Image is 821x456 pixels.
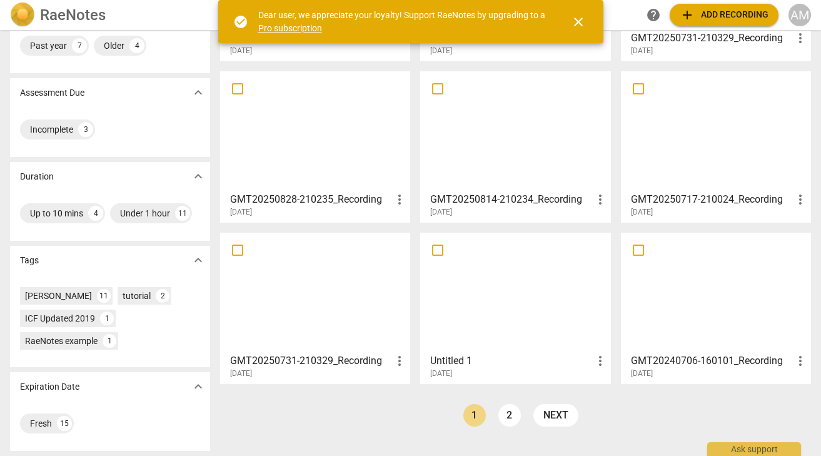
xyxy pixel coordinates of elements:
[463,404,486,427] a: Page 1 is your current page
[30,207,83,220] div: Up to 10 mins
[104,39,124,52] div: Older
[30,417,52,430] div: Fresh
[646,8,661,23] span: help
[631,192,793,207] h3: GMT20250717-210024_Recording
[120,207,170,220] div: Under 1 hour
[631,353,793,368] h3: GMT20240706-160101_Recording
[230,192,392,207] h3: GMT20250828-210235_Recording
[430,207,452,218] span: [DATE]
[788,4,811,26] button: AM
[97,289,111,303] div: 11
[191,379,206,394] span: expand_more
[233,14,248,29] span: check_circle
[30,123,73,136] div: Incomplete
[100,312,114,325] div: 1
[680,8,768,23] span: Add recording
[57,416,72,431] div: 15
[707,442,801,456] div: Ask support
[430,368,452,379] span: [DATE]
[793,192,808,207] span: more_vert
[20,86,84,99] p: Assessment Due
[20,380,79,393] p: Expiration Date
[533,404,578,427] a: next
[631,368,653,379] span: [DATE]
[189,377,208,396] button: Show more
[631,31,793,46] h3: GMT20250731-210329_Recording
[392,192,407,207] span: more_vert
[72,38,87,53] div: 7
[670,4,778,26] button: Upload
[230,353,392,368] h3: GMT20250731-210329_Recording
[30,39,67,52] div: Past year
[430,192,592,207] h3: GMT20250814-210234_Recording
[392,353,407,368] span: more_vert
[78,122,93,137] div: 3
[10,3,208,28] a: LogoRaeNotes
[191,253,206,268] span: expand_more
[631,207,653,218] span: [DATE]
[793,31,808,46] span: more_vert
[224,237,406,378] a: GMT20250731-210329_Recording[DATE]
[175,206,190,221] div: 11
[230,368,252,379] span: [DATE]
[189,83,208,102] button: Show more
[10,3,35,28] img: Logo
[230,207,252,218] span: [DATE]
[258,23,322,33] a: Pro subscription
[25,335,98,347] div: RaeNotes example
[631,46,653,56] span: [DATE]
[20,254,39,267] p: Tags
[189,251,208,270] button: Show more
[680,8,695,23] span: add
[189,167,208,186] button: Show more
[258,9,548,34] div: Dear user, we appreciate your loyalty! Support RaeNotes by upgrading to a
[593,192,608,207] span: more_vert
[793,353,808,368] span: more_vert
[40,6,106,24] h2: RaeNotes
[563,7,593,37] button: Close
[230,46,252,56] span: [DATE]
[103,334,116,348] div: 1
[430,46,452,56] span: [DATE]
[129,38,144,53] div: 4
[25,312,95,325] div: ICF Updated 2019
[425,237,606,378] a: Untitled 1[DATE]
[88,206,103,221] div: 4
[123,290,151,302] div: tutorial
[25,290,92,302] div: [PERSON_NAME]
[571,14,586,29] span: close
[593,353,608,368] span: more_vert
[625,76,807,217] a: GMT20250717-210024_Recording[DATE]
[430,353,592,368] h3: Untitled 1
[224,76,406,217] a: GMT20250828-210235_Recording[DATE]
[20,170,54,183] p: Duration
[625,237,807,378] a: GMT20240706-160101_Recording[DATE]
[156,289,169,303] div: 2
[498,404,521,427] a: Page 2
[191,169,206,184] span: expand_more
[642,4,665,26] a: Help
[425,76,606,217] a: GMT20250814-210234_Recording[DATE]
[191,85,206,100] span: expand_more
